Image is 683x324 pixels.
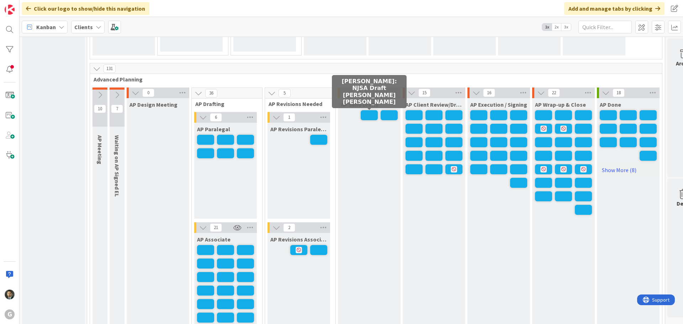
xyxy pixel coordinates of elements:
[94,105,106,113] span: 10
[210,223,222,232] span: 21
[94,76,653,83] span: Advanced Planning
[483,89,495,97] span: 16
[36,23,56,31] span: Kanban
[283,223,295,232] span: 2
[197,126,230,133] span: AP Paralegal
[542,23,552,31] span: 1x
[561,23,571,31] span: 3x
[564,2,665,15] div: Add and manage tabs by clicking
[613,89,625,97] span: 18
[600,164,657,176] a: Show More (8)
[111,105,123,113] span: 7
[210,113,222,122] span: 6
[270,126,327,133] span: AP Revisions Paralegal
[205,89,217,97] span: 36
[15,1,32,10] span: Support
[279,89,291,97] span: 5
[470,101,527,108] span: AP Execution / Signing
[5,309,15,319] div: G
[270,236,327,243] span: AP Revisions Associate
[535,101,586,108] span: AP Wrap-up & Close
[406,101,462,108] span: AP Client Review/Draft Review Meeting
[113,135,121,197] span: Waiting on AP Signed EL
[335,78,404,105] h5: [PERSON_NAME]: NJSA Draft [PERSON_NAME] [PERSON_NAME]
[578,21,632,33] input: Quick Filter...
[195,100,253,107] span: AP Drafting
[5,5,15,15] img: Visit kanbanzone.com
[22,2,149,15] div: Click our logo to show/hide this navigation
[142,89,154,97] span: 0
[197,236,231,243] span: AP Associate
[5,290,15,299] img: CG
[548,89,560,97] span: 22
[74,23,93,31] b: Clients
[283,113,295,122] span: 1
[552,23,561,31] span: 2x
[129,101,178,108] span: AP Design Meeting
[600,101,621,108] span: AP Done
[418,89,430,97] span: 15
[96,135,104,164] span: AP Meeting
[104,64,116,73] span: 131
[269,100,327,107] span: AP Revisions Needed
